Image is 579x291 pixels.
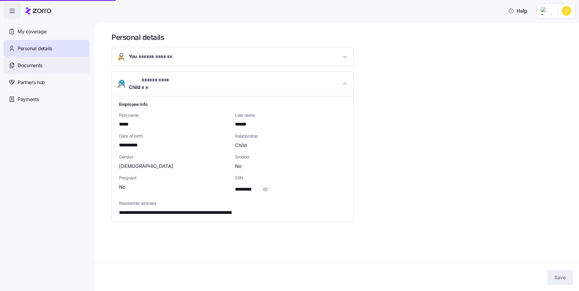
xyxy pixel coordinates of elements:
span: [DEMOGRAPHIC_DATA] [119,162,173,170]
span: Gender [119,154,230,160]
h1: Employee info [119,101,346,107]
span: Payments [18,96,39,103]
a: Partners hub [4,74,90,91]
span: Personal details [18,45,52,52]
span: Date of birth [119,133,230,139]
img: 8c8b3be00a199f302ab66e5106a91ea9 [562,6,571,16]
img: Employer logo [541,7,553,15]
span: Save [554,274,566,281]
span: First name [119,112,230,118]
span: Child [235,142,247,149]
button: Help [503,5,532,17]
a: Personal details [4,40,90,57]
span: You [129,53,173,61]
span: No [235,162,242,170]
span: Help [508,7,527,15]
span: Residential address [119,200,346,206]
h1: Personal details [111,33,571,42]
a: Payments [4,91,90,108]
span: SSN [235,175,346,181]
span: Relationship [235,133,346,139]
span: Pregnant [119,175,230,181]
a: Documents [4,57,90,74]
span: Child [129,77,173,91]
a: My coverage [4,23,90,40]
span: Last name [235,112,346,118]
span: Partners hub [18,79,45,86]
span: My coverage [18,28,46,35]
span: Smoker [235,154,346,160]
span: No [119,183,126,191]
button: Save [547,270,573,285]
span: Documents [18,62,42,69]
